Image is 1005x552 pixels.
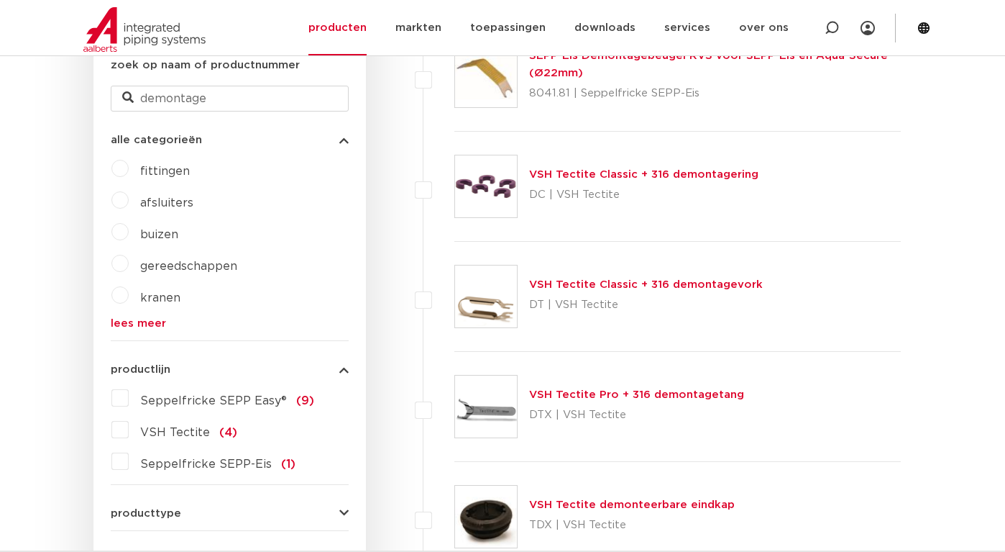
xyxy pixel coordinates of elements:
a: VSH Tectite Classic + 316 demontagering [529,169,758,180]
p: TDX | VSH Tectite [529,514,735,537]
span: VSH Tectite [140,427,210,438]
img: Thumbnail for VSH Tectite Classic + 316 demontagevork [455,266,517,327]
button: productlijn [111,364,349,375]
span: alle categorieën [111,135,202,145]
p: DC | VSH Tectite [529,184,758,207]
input: zoeken [111,86,349,112]
a: VSH Tectite demonteerbare eindkap [529,499,735,510]
p: DT | VSH Tectite [529,294,763,317]
p: 8041.81 | Seppelfricke SEPP-Eis [529,82,901,105]
label: zoek op naam of productnummer [111,57,300,74]
button: producttype [111,508,349,519]
a: buizen [140,229,178,240]
span: (1) [281,458,295,470]
button: alle categorieën [111,135,349,145]
p: DTX | VSH Tectite [529,404,744,427]
a: kranen [140,292,180,304]
span: Seppelfricke SEPP-Eis [140,458,272,470]
span: Seppelfricke SEPP Easy® [140,395,287,407]
img: Thumbnail for VSH Tectite Classic + 316 demontagering [455,155,517,217]
span: (4) [219,427,237,438]
a: VSH Tectite Classic + 316 demontagevork [529,279,763,290]
span: productlijn [111,364,170,375]
a: lees meer [111,318,349,329]
a: fittingen [140,166,190,177]
img: Thumbnail for VSH Tectite Pro + 316 demontagetang [455,376,517,438]
img: Thumbnail for SEPP-Eis Demontagebeugel RVS voor SEPP-Eis en Aqua-Secure (Ø22mm) [455,45,517,107]
span: (9) [296,395,314,407]
span: producttype [111,508,181,519]
a: gereedschappen [140,261,237,272]
img: Thumbnail for VSH Tectite demonteerbare eindkap [455,486,517,548]
a: VSH Tectite Pro + 316 demontagetang [529,389,744,400]
a: afsluiters [140,197,193,209]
